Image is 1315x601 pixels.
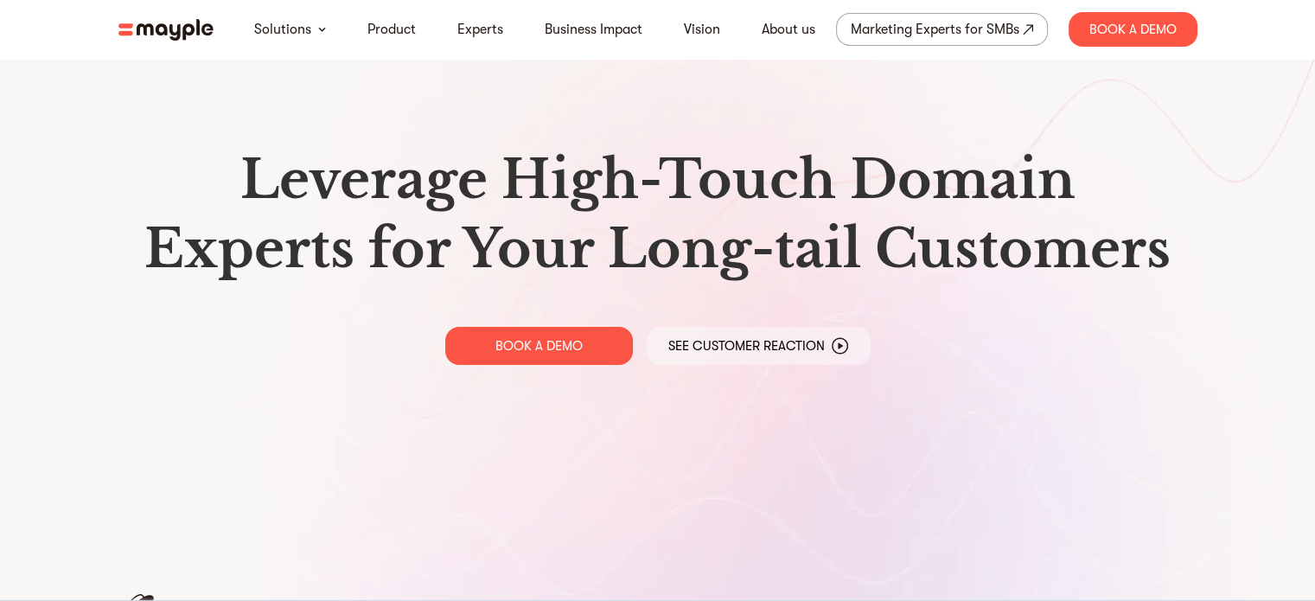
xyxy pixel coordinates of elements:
[1069,12,1197,47] div: Book A Demo
[132,145,1184,284] h1: Leverage High-Touch Domain Experts for Your Long-tail Customers
[318,27,326,32] img: arrow-down
[254,19,311,40] a: Solutions
[367,19,416,40] a: Product
[836,13,1048,46] a: Marketing Experts for SMBs
[647,327,871,365] a: See Customer Reaction
[445,327,633,365] a: BOOK A DEMO
[684,19,720,40] a: Vision
[118,19,214,41] img: mayple-logo
[851,17,1019,42] div: Marketing Experts for SMBs
[762,19,815,40] a: About us
[495,337,583,355] p: BOOK A DEMO
[457,19,503,40] a: Experts
[668,337,825,355] p: See Customer Reaction
[545,19,642,40] a: Business Impact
